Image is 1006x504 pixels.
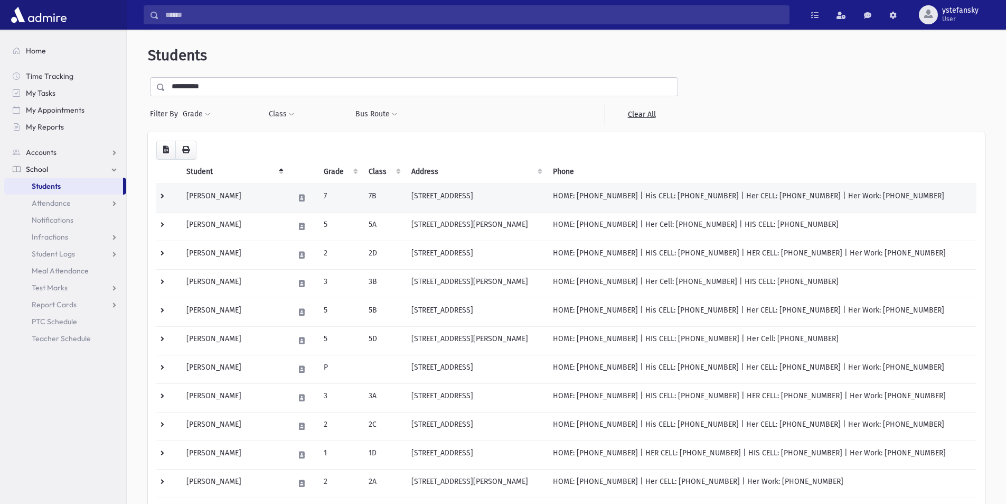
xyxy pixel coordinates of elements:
a: Infractions [4,228,126,245]
td: HOME: [PHONE_NUMBER] | HIS CELL: [PHONE_NUMBER] | HER CELL: [PHONE_NUMBER] | Her Work: [PHONE_NUM... [547,383,976,412]
span: User [942,15,979,23]
td: [PERSON_NAME] [180,383,288,412]
td: 3 [317,383,362,412]
a: Time Tracking [4,68,126,85]
td: 7B [362,184,405,212]
td: [PERSON_NAME] [180,212,288,241]
button: CSV [156,141,176,160]
a: Student Logs [4,245,126,262]
span: Notifications [32,215,73,225]
td: [STREET_ADDRESS] [405,355,547,383]
span: Filter By [150,108,182,120]
span: Report Cards [32,300,77,309]
th: Grade: activate to sort column ascending [317,160,362,184]
th: Phone [547,160,976,184]
a: Report Cards [4,296,126,313]
span: My Reports [26,122,64,132]
th: Student: activate to sort column descending [180,160,288,184]
td: [STREET_ADDRESS][PERSON_NAME] [405,469,547,498]
td: [PERSON_NAME] [180,355,288,383]
td: 3B [362,269,405,298]
button: Grade [182,105,211,124]
td: [STREET_ADDRESS][PERSON_NAME] [405,326,547,355]
td: 3A [362,383,405,412]
td: HOME: [PHONE_NUMBER] | HIS CELL: [PHONE_NUMBER] | Her Cell: [PHONE_NUMBER] [547,326,976,355]
a: Accounts [4,144,126,161]
td: [PERSON_NAME] [180,298,288,326]
td: [STREET_ADDRESS] [405,383,547,412]
span: Students [32,181,61,191]
td: HOME: [PHONE_NUMBER] | HER CELL: [PHONE_NUMBER] | HIS CELL: [PHONE_NUMBER] | Her Work: [PHONE_NUM... [547,441,976,469]
span: ystefansky [942,6,979,15]
a: Home [4,42,126,59]
span: Student Logs [32,249,75,259]
td: 5 [317,212,362,241]
span: Test Marks [32,283,68,292]
span: Teacher Schedule [32,334,91,343]
td: 2D [362,241,405,269]
td: [PERSON_NAME] [180,469,288,498]
td: [PERSON_NAME] [180,241,288,269]
a: My Tasks [4,85,126,102]
td: [STREET_ADDRESS][PERSON_NAME] [405,212,547,241]
td: 1 [317,441,362,469]
td: [PERSON_NAME] [180,269,288,298]
span: Students [148,47,207,64]
td: 5 [317,298,362,326]
td: 5B [362,298,405,326]
span: My Tasks [26,88,55,98]
th: Address: activate to sort column ascending [405,160,547,184]
span: Accounts [26,148,57,157]
td: 2C [362,412,405,441]
td: HOME: [PHONE_NUMBER] | His CELL: [PHONE_NUMBER] | Her CELL: [PHONE_NUMBER] | Her Work: [PHONE_NUM... [547,184,976,212]
input: Search [159,5,789,24]
a: Clear All [605,105,678,124]
span: Time Tracking [26,71,73,81]
td: [STREET_ADDRESS] [405,441,547,469]
td: [STREET_ADDRESS] [405,298,547,326]
td: HOME: [PHONE_NUMBER] | His CELL: [PHONE_NUMBER] | Her CELL: [PHONE_NUMBER] | Her Work: [PHONE_NUM... [547,412,976,441]
button: Print [175,141,196,160]
td: HOME: [PHONE_NUMBER] | His CELL: [PHONE_NUMBER] | Her CELL: [PHONE_NUMBER] | Her Work: [PHONE_NUM... [547,355,976,383]
span: School [26,164,48,174]
td: [PERSON_NAME] [180,441,288,469]
th: Class: activate to sort column ascending [362,160,405,184]
td: [PERSON_NAME] [180,184,288,212]
a: Students [4,178,123,195]
span: Meal Attendance [32,266,89,276]
td: [PERSON_NAME] [180,412,288,441]
button: Class [268,105,295,124]
td: 5D [362,326,405,355]
td: HOME: [PHONE_NUMBER] | Her CELL: [PHONE_NUMBER] | Her Work: [PHONE_NUMBER] [547,469,976,498]
a: Meal Attendance [4,262,126,279]
td: [PERSON_NAME] [180,326,288,355]
td: [STREET_ADDRESS] [405,412,547,441]
a: My Appointments [4,102,126,118]
a: Attendance [4,195,126,212]
a: My Reports [4,118,126,135]
span: PTC Schedule [32,317,77,326]
td: P [317,355,362,383]
span: My Appointments [26,105,84,115]
td: HOME: [PHONE_NUMBER] | Her Cell: [PHONE_NUMBER] | HIS CELL: [PHONE_NUMBER] [547,212,976,241]
td: HOME: [PHONE_NUMBER] | His CELL: [PHONE_NUMBER] | Her CELL: [PHONE_NUMBER] | Her Work: [PHONE_NUM... [547,298,976,326]
a: PTC Schedule [4,313,126,330]
a: Test Marks [4,279,126,296]
td: 2 [317,412,362,441]
span: Home [26,46,46,56]
td: 2A [362,469,405,498]
td: 5A [362,212,405,241]
span: Infractions [32,232,68,242]
td: [STREET_ADDRESS] [405,184,547,212]
td: [STREET_ADDRESS] [405,241,547,269]
td: 3 [317,269,362,298]
span: Attendance [32,198,71,208]
td: 2 [317,469,362,498]
a: Teacher Schedule [4,330,126,347]
td: HOME: [PHONE_NUMBER] | HIS CELL: [PHONE_NUMBER] | HER CELL: [PHONE_NUMBER] | Her Work: [PHONE_NUM... [547,241,976,269]
img: AdmirePro [8,4,69,25]
a: Notifications [4,212,126,228]
button: Bus Route [355,105,398,124]
td: 2 [317,241,362,269]
td: [STREET_ADDRESS][PERSON_NAME] [405,269,547,298]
